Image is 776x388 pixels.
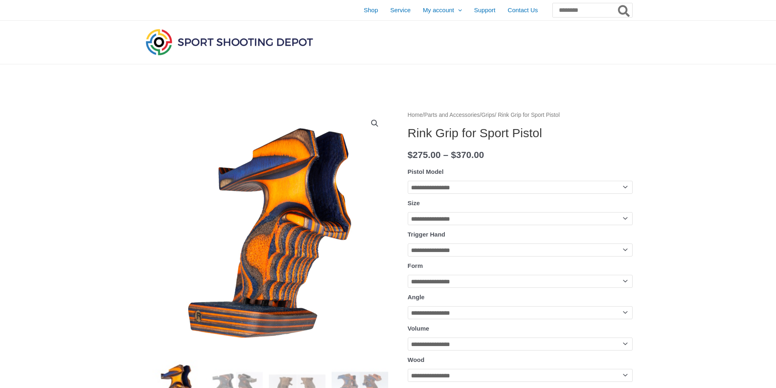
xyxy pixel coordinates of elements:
[408,262,423,269] label: Form
[408,150,441,160] bdi: 275.00
[408,110,633,121] nav: Breadcrumb
[408,231,446,238] label: Trigger Hand
[408,325,429,332] label: Volume
[408,356,424,363] label: Wood
[408,150,413,160] span: $
[481,112,495,118] a: Grips
[408,168,444,175] label: Pistol Model
[443,150,448,160] span: –
[144,27,315,57] img: Sport Shooting Depot
[408,294,425,300] label: Angle
[616,3,632,17] button: Search
[408,112,423,118] a: Home
[451,150,484,160] bdi: 370.00
[451,150,456,160] span: $
[424,112,480,118] a: Parts and Accessories
[408,199,420,206] label: Size
[408,126,633,140] h1: Rink Grip for Sport Pistol
[367,116,382,131] a: View full-screen image gallery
